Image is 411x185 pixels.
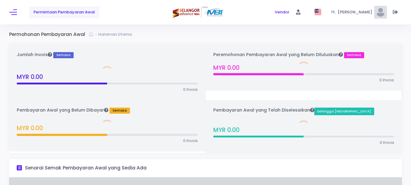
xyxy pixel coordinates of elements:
[173,7,225,18] img: Logo
[338,9,374,15] span: [PERSON_NAME]
[374,6,387,19] img: Pic
[33,9,95,15] span: Permintaan Pembayaran Awal
[275,9,289,15] span: Vendor
[29,6,99,18] a: Permintaan Pembayaran Awal
[331,9,338,15] span: Hi,
[98,31,133,37] a: Halaman Utama
[9,32,89,37] h3: Permohonan Pembayaran Awal
[25,165,147,171] h3: Senarai Semak Pembayaran Awal yang Sedia Ada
